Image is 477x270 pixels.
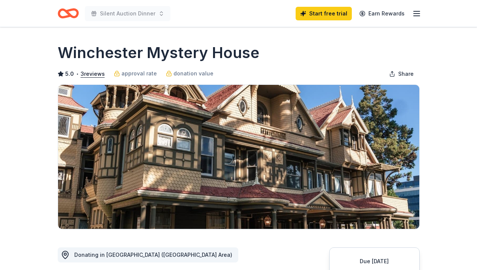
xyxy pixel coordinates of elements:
[100,9,155,18] span: Silent Auction Dinner
[355,7,409,20] a: Earn Rewards
[74,252,232,258] span: Donating in [GEOGRAPHIC_DATA] ([GEOGRAPHIC_DATA] Area)
[166,69,213,78] a: donation value
[58,42,259,63] h1: Winchester Mystery House
[173,69,213,78] span: donation value
[398,69,414,78] span: Share
[81,69,105,78] button: 3reviews
[85,6,170,21] button: Silent Auction Dinner
[58,85,419,229] img: Image for Winchester Mystery House
[296,7,352,20] a: Start free trial
[383,66,420,81] button: Share
[76,71,78,77] span: •
[65,69,74,78] span: 5.0
[114,69,157,78] a: approval rate
[121,69,157,78] span: approval rate
[339,257,410,266] div: Due [DATE]
[58,5,79,22] a: Home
